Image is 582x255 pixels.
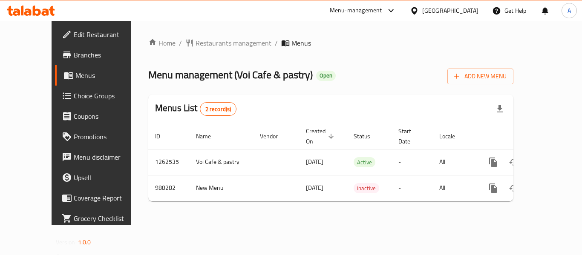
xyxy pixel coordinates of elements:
[275,38,278,48] li: /
[179,38,182,48] li: /
[354,183,379,193] span: Inactive
[291,38,311,48] span: Menus
[56,237,77,248] span: Version:
[55,65,149,86] a: Menus
[504,178,524,198] button: Change Status
[439,131,466,141] span: Locale
[316,71,336,81] div: Open
[55,86,149,106] a: Choice Groups
[55,167,149,188] a: Upsell
[74,50,142,60] span: Branches
[55,24,149,45] a: Edit Restaurant
[148,175,189,201] td: 988282
[55,106,149,126] a: Coupons
[392,175,432,201] td: -
[74,152,142,162] span: Menu disclaimer
[422,6,478,15] div: [GEOGRAPHIC_DATA]
[55,188,149,208] a: Coverage Report
[490,99,510,119] div: Export file
[148,65,313,84] span: Menu management ( Voi Cafe & pastry )
[392,149,432,175] td: -
[483,152,504,172] button: more
[432,175,476,201] td: All
[306,156,323,167] span: [DATE]
[148,38,176,48] a: Home
[200,102,237,116] div: Total records count
[306,126,337,146] span: Created On
[74,91,142,101] span: Choice Groups
[306,182,323,193] span: [DATE]
[260,131,289,141] span: Vendor
[354,158,375,167] span: Active
[189,175,253,201] td: New Menu
[354,131,381,141] span: Status
[74,193,142,203] span: Coverage Report
[354,157,375,167] div: Active
[398,126,422,146] span: Start Date
[200,105,236,113] span: 2 record(s)
[483,178,504,198] button: more
[447,69,513,84] button: Add New Menu
[354,183,379,193] div: Inactive
[55,208,149,229] a: Grocery Checklist
[316,72,336,79] span: Open
[74,29,142,40] span: Edit Restaurant
[55,147,149,167] a: Menu disclaimer
[189,149,253,175] td: Voi Cafe & pastry
[74,172,142,183] span: Upsell
[196,131,222,141] span: Name
[330,6,382,16] div: Menu-management
[504,152,524,172] button: Change Status
[432,149,476,175] td: All
[55,45,149,65] a: Branches
[75,70,142,80] span: Menus
[74,111,142,121] span: Coupons
[568,6,571,15] span: A
[55,126,149,147] a: Promotions
[185,38,271,48] a: Restaurants management
[196,38,271,48] span: Restaurants management
[155,131,171,141] span: ID
[454,71,507,82] span: Add New Menu
[148,38,513,48] nav: breadcrumb
[74,132,142,142] span: Promotions
[74,213,142,223] span: Grocery Checklist
[155,102,236,116] h2: Menus List
[148,149,189,175] td: 1262535
[476,123,572,149] th: Actions
[78,237,91,248] span: 1.0.0
[148,123,572,201] table: enhanced table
